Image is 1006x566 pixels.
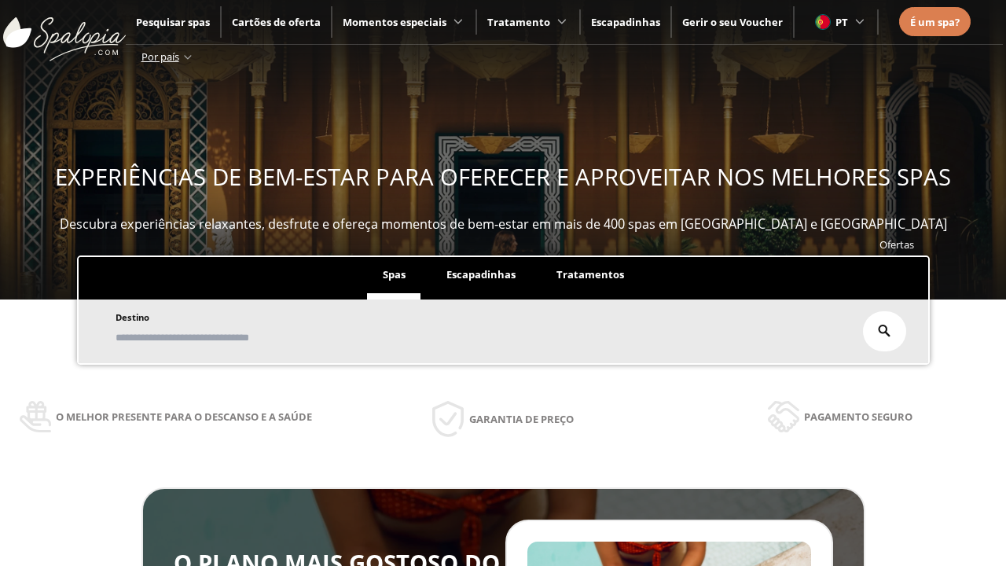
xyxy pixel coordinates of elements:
span: Spas [383,267,406,281]
span: Por país [141,50,179,64]
span: Tratamentos [556,267,624,281]
a: Cartões de oferta [232,15,321,29]
span: EXPERIÊNCIAS DE BEM-ESTAR PARA OFERECER E APROVEITAR NOS MELHORES SPAS [55,161,951,193]
span: É um spa? [910,15,960,29]
span: O melhor presente para o descanso e a saúde [56,408,312,425]
span: Pagamento seguro [804,408,912,425]
span: Escapadinhas [446,267,516,281]
a: É um spa? [910,13,960,31]
span: Destino [116,311,149,323]
a: Pesquisar spas [136,15,210,29]
span: Descubra experiências relaxantes, desfrute e ofereça momentos de bem-estar em mais de 400 spas em... [60,215,947,233]
a: Gerir o seu Voucher [682,15,783,29]
img: ImgLogoSpalopia.BvClDcEz.svg [3,2,126,61]
a: Escapadinhas [591,15,660,29]
a: Ofertas [879,237,914,252]
span: Garantia de preço [469,410,574,428]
